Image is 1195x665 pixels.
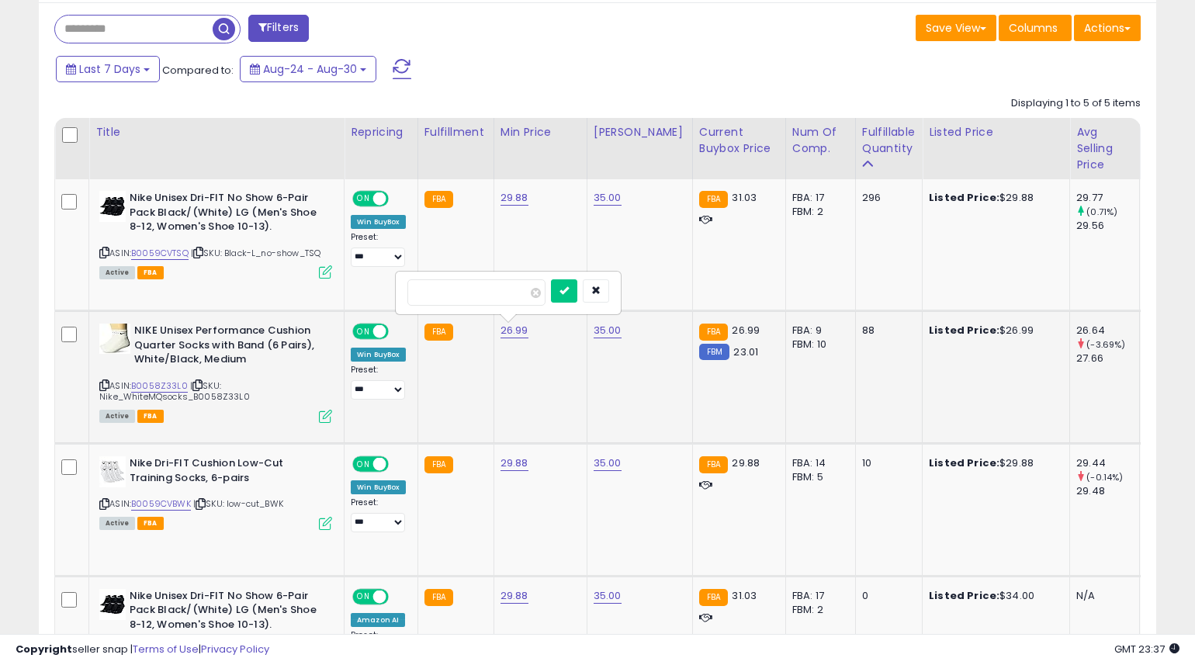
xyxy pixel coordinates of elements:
[732,455,760,470] span: 29.88
[16,642,269,657] div: seller snap | |
[351,613,405,627] div: Amazon AI
[137,517,164,530] span: FBA
[594,190,622,206] a: 35.00
[792,324,843,338] div: FBA: 9
[999,15,1072,41] button: Columns
[424,589,453,606] small: FBA
[351,215,406,229] div: Win BuyBox
[732,588,757,603] span: 31.03
[386,325,411,338] span: OFF
[131,247,189,260] a: B0059CVTSQ
[1114,642,1179,656] span: 2025-09-7 23:37 GMT
[351,124,411,140] div: Repricing
[354,325,373,338] span: ON
[386,458,411,471] span: OFF
[1011,96,1141,111] div: Displaying 1 to 5 of 5 items
[501,588,528,604] a: 29.88
[1076,124,1133,173] div: Avg Selling Price
[1086,206,1117,218] small: (0.71%)
[929,455,999,470] b: Listed Price:
[792,470,843,484] div: FBM: 5
[792,603,843,617] div: FBM: 2
[929,588,999,603] b: Listed Price:
[862,191,910,205] div: 296
[929,191,1058,205] div: $29.88
[351,480,406,494] div: Win BuyBox
[137,266,164,279] span: FBA
[594,323,622,338] a: 35.00
[99,324,332,421] div: ASIN:
[501,455,528,471] a: 29.88
[1076,456,1139,470] div: 29.44
[792,456,843,470] div: FBA: 14
[137,410,164,423] span: FBA
[56,56,160,82] button: Last 7 Days
[929,456,1058,470] div: $29.88
[386,591,411,604] span: OFF
[699,456,728,473] small: FBA
[862,589,910,603] div: 0
[131,379,188,393] a: B0058Z33L0
[929,124,1063,140] div: Listed Price
[792,589,843,603] div: FBA: 17
[699,344,729,360] small: FBM
[792,191,843,205] div: FBA: 17
[1076,219,1139,233] div: 29.56
[99,324,130,354] img: 41XMFwz1GYL._SL40_.jpg
[1086,338,1125,351] small: (-3.69%)
[99,456,126,487] img: 41mcsG7JH5L._SL40_.jpg
[929,324,1058,338] div: $26.99
[1076,191,1139,205] div: 29.77
[1009,20,1058,36] span: Columns
[1074,15,1141,41] button: Actions
[916,15,996,41] button: Save View
[99,410,135,423] span: All listings currently available for purchase on Amazon
[792,338,843,352] div: FBM: 10
[99,589,126,620] img: 41Icpuj9XcL._SL40_.jpg
[134,324,323,371] b: NIKE Unisex Performance Cushion Quarter Socks with Band (6 Pairs), White/Black, Medium
[424,324,453,341] small: FBA
[594,588,622,604] a: 35.00
[733,345,758,359] span: 23.01
[929,190,999,205] b: Listed Price:
[792,205,843,219] div: FBM: 2
[16,642,72,656] strong: Copyright
[699,589,728,606] small: FBA
[99,456,332,528] div: ASIN:
[699,191,728,208] small: FBA
[501,323,528,338] a: 26.99
[95,124,338,140] div: Title
[131,497,191,511] a: B0059CVBWK
[99,191,332,277] div: ASIN:
[351,365,406,400] div: Preset:
[699,124,779,157] div: Current Buybox Price
[862,456,910,470] div: 10
[1076,324,1139,338] div: 26.64
[862,324,910,338] div: 88
[99,379,250,403] span: | SKU: Nike_WhiteMQsocks_B0058Z33L0
[699,324,728,341] small: FBA
[1076,484,1139,498] div: 29.48
[351,232,406,267] div: Preset:
[130,456,318,489] b: Nike Dri-FIT Cushion Low-Cut Training Socks, 6-pairs
[929,589,1058,603] div: $34.00
[424,124,487,140] div: Fulfillment
[354,458,373,471] span: ON
[99,191,126,222] img: 41Icpuj9XcL._SL40_.jpg
[386,192,411,206] span: OFF
[594,455,622,471] a: 35.00
[501,124,580,140] div: Min Price
[354,192,373,206] span: ON
[732,323,760,338] span: 26.99
[240,56,376,82] button: Aug-24 - Aug-30
[191,247,320,259] span: | SKU: Black-L_no-show_TSQ
[792,124,849,157] div: Num of Comp.
[162,63,234,78] span: Compared to:
[79,61,140,77] span: Last 7 Days
[1076,352,1139,365] div: 27.66
[248,15,309,42] button: Filters
[351,348,406,362] div: Win BuyBox
[133,642,199,656] a: Terms of Use
[354,591,373,604] span: ON
[862,124,916,157] div: Fulfillable Quantity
